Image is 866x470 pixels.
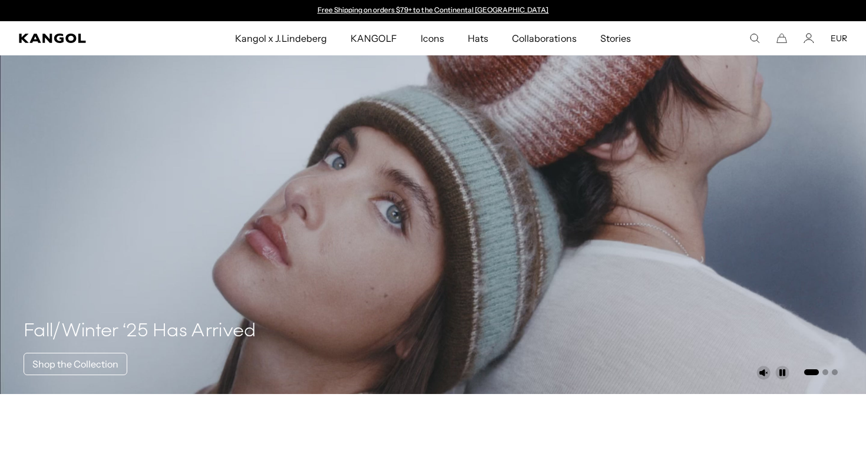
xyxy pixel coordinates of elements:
span: Hats [468,21,488,55]
a: Stories [589,21,643,55]
ul: Select a slide to show [803,367,838,376]
span: Collaborations [512,21,576,55]
button: Go to slide 2 [822,369,828,375]
span: KANGOLF [351,21,397,55]
a: Kangol x J.Lindeberg [223,21,339,55]
button: Go to slide 1 [804,369,819,375]
a: Kangol [19,34,155,43]
a: Shop the Collection [24,353,127,375]
a: Collaborations [500,21,588,55]
span: Stories [600,21,631,55]
summary: Search here [749,33,760,44]
a: Account [804,33,814,44]
button: Go to slide 3 [832,369,838,375]
slideshow-component: Announcement bar [312,6,554,15]
a: Icons [409,21,456,55]
button: Cart [776,33,787,44]
button: Unmute [756,366,771,380]
a: Hats [456,21,500,55]
button: EUR [831,33,847,44]
div: 1 of 2 [312,6,554,15]
a: KANGOLF [339,21,409,55]
div: Announcement [312,6,554,15]
h4: Fall/Winter ‘25 Has Arrived [24,320,256,343]
span: Kangol x J.Lindeberg [235,21,327,55]
span: Icons [421,21,444,55]
button: Pause [775,366,789,380]
a: Free Shipping on orders $79+ to the Continental [GEOGRAPHIC_DATA] [318,5,549,14]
